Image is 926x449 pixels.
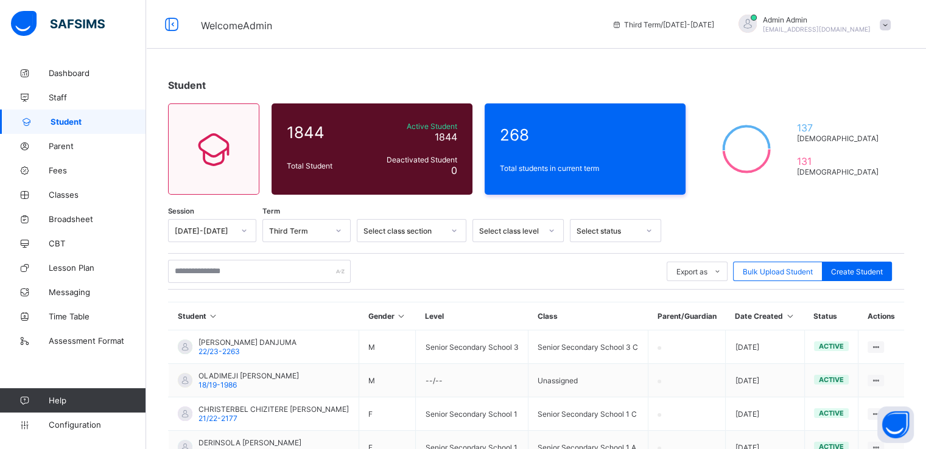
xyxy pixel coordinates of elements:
span: [EMAIL_ADDRESS][DOMAIN_NAME] [763,26,871,33]
span: Help [49,395,146,405]
span: Classes [49,190,146,200]
button: Open asap [877,406,914,443]
td: [DATE] [726,397,804,431]
span: Welcome Admin [201,19,272,32]
div: Select class section [363,226,444,235]
span: Bulk Upload Student [743,267,813,276]
span: DERINSOLA [PERSON_NAME] [198,438,301,447]
span: Messaging [49,287,146,297]
i: Sort in Ascending Order [396,312,407,321]
span: Deactivated Student [371,155,457,164]
span: Admin Admin [763,15,871,24]
div: AdminAdmin [726,15,897,35]
span: Configuration [49,420,146,430]
span: 21/22-2177 [198,414,237,423]
span: session/term information [612,20,714,29]
td: Senior Secondary School 1 [416,397,528,431]
span: Parent [49,141,146,151]
div: Third Term [269,226,328,235]
span: active [819,342,844,350]
img: safsims [11,11,105,37]
span: Total students in current term [500,164,670,173]
td: Senior Secondary School 1 C [528,397,648,431]
span: active [819,409,844,417]
span: Time Table [49,312,146,321]
span: 18/19-1986 [198,380,237,389]
span: Fees [49,165,146,175]
td: M [359,330,416,364]
span: Assessment Format [49,336,146,346]
th: Gender [359,302,416,330]
span: [PERSON_NAME] DANJUMA [198,338,296,347]
span: Term [262,207,280,215]
td: --/-- [416,364,528,397]
span: Student [51,117,146,127]
span: [DEMOGRAPHIC_DATA] [796,134,883,143]
th: Class [528,302,648,330]
span: Session [168,207,194,215]
th: Student [169,302,359,330]
span: Staff [49,92,146,102]
span: 137 [796,122,883,134]
span: 0 [451,164,457,176]
span: Export as [676,267,707,276]
th: Level [416,302,528,330]
th: Status [804,302,858,330]
td: [DATE] [726,330,804,364]
span: CHRISTERBEL CHIZITERE [PERSON_NAME] [198,405,349,414]
span: 268 [500,125,670,144]
span: Lesson Plan [49,263,146,273]
span: Active Student [371,122,457,131]
td: Unassigned [528,364,648,397]
th: Parent/Guardian [648,302,726,330]
td: [DATE] [726,364,804,397]
td: Senior Secondary School 3 [416,330,528,364]
span: Create Student [831,267,883,276]
span: 131 [796,155,883,167]
span: OLADIMEJI [PERSON_NAME] [198,371,299,380]
td: Senior Secondary School 3 C [528,330,648,364]
span: active [819,375,844,384]
span: Student [168,79,206,91]
span: 1844 [435,131,457,143]
span: Broadsheet [49,214,146,224]
div: Total Student [284,158,368,173]
div: Select class level [479,226,541,235]
td: M [359,364,416,397]
th: Actions [858,302,904,330]
span: 22/23-2263 [198,347,240,356]
td: F [359,397,416,431]
span: Dashboard [49,68,146,78]
span: CBT [49,238,146,248]
i: Sort in Ascending Order [785,312,795,321]
span: [DEMOGRAPHIC_DATA] [796,167,883,176]
div: Select status [577,226,639,235]
th: Date Created [726,302,804,330]
span: 1844 [287,123,365,142]
i: Sort in Ascending Order [208,312,219,321]
div: [DATE]-[DATE] [175,226,234,235]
